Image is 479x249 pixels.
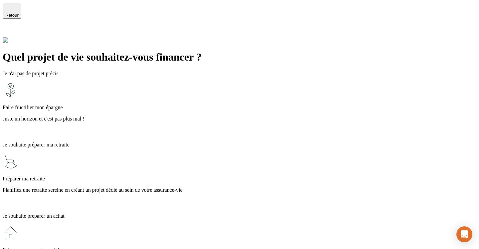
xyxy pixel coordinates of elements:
img: alexis.png [3,37,8,43]
p: Préparer ma retraite [3,176,476,182]
span: Retour [5,13,19,18]
div: Open Intercom Messenger [456,226,472,242]
h1: Quel projet de vie souhaitez-vous financer ? [3,51,476,63]
p: Je souhaite préparer un achat [3,213,476,219]
button: Retour [3,3,21,19]
p: Je n'ai pas de projet précis [3,71,476,77]
p: Juste un horizon et c'est pas plus mal ! [3,116,476,122]
p: Je souhaite préparer ma retraite [3,142,476,148]
p: Faire fructifier mon épargne [3,105,476,111]
p: Planifiez une retraite sereine en créant un projet dédié au sein de votre assurance-vie [3,187,476,193]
